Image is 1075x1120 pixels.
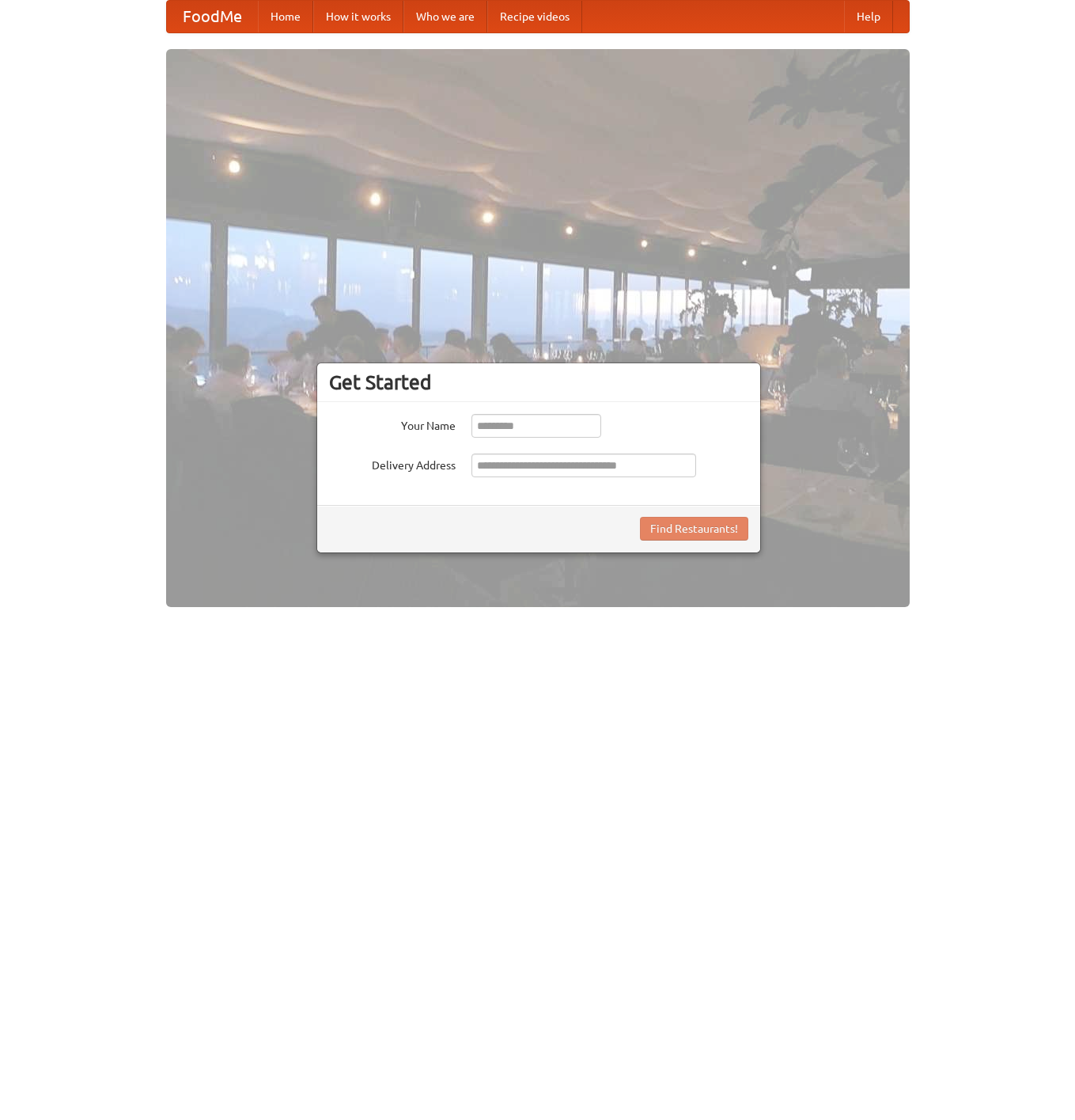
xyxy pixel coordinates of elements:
[487,1,582,32] a: Recipe videos
[329,414,456,434] label: Your Name
[167,1,258,32] a: FoodMe
[329,370,748,394] h3: Get Started
[329,454,456,473] label: Delivery Address
[403,1,487,32] a: Who we are
[313,1,403,32] a: How it works
[844,1,893,32] a: Help
[640,517,748,541] button: Find Restaurants!
[258,1,313,32] a: Home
